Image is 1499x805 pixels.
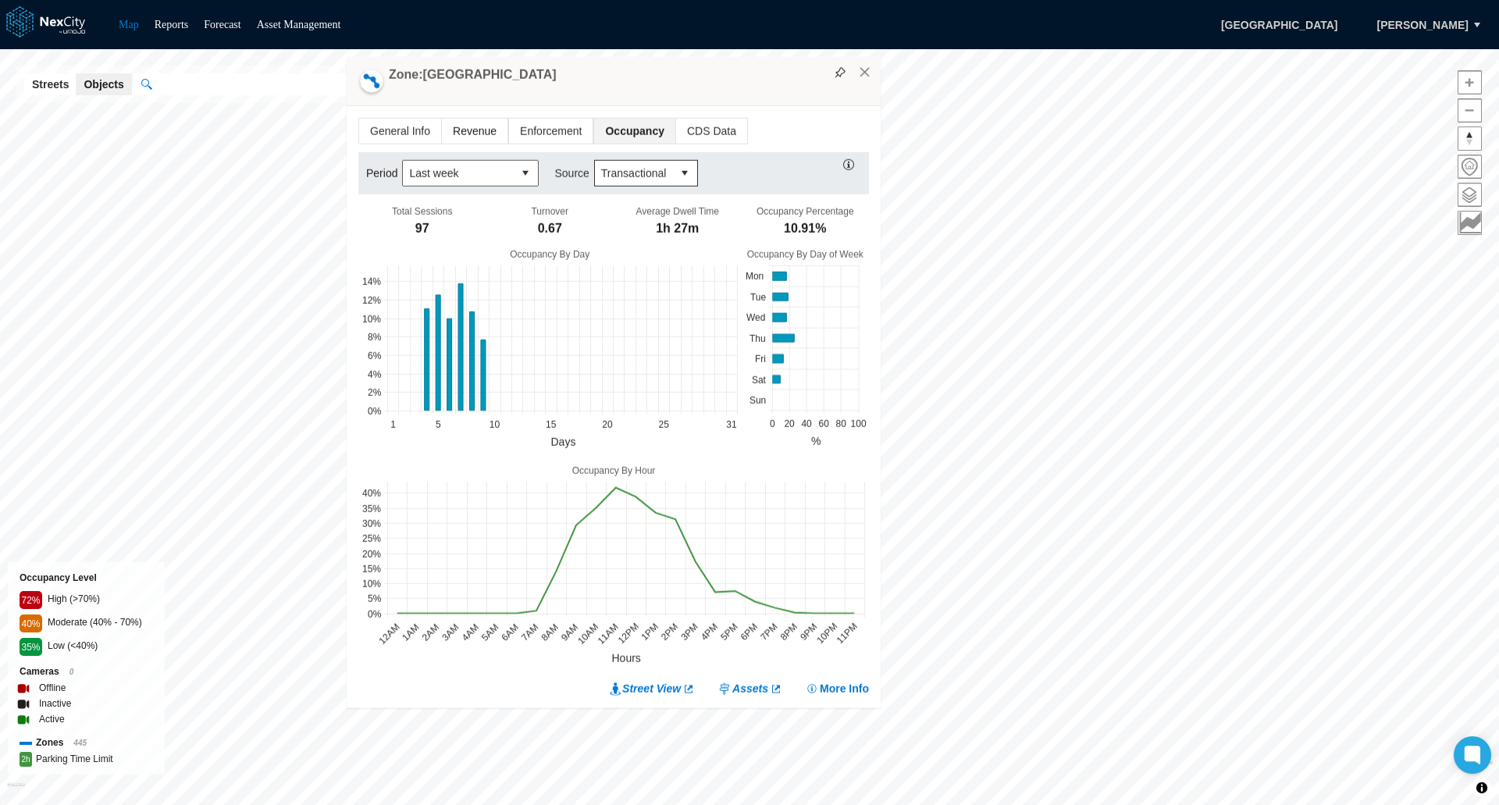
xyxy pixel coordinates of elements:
[639,622,660,643] text: 1PM
[611,652,640,664] text: Hours
[1458,127,1481,150] span: Reset bearing to north
[368,594,382,605] text: 5%
[745,271,763,282] text: Mon
[389,66,557,84] h4: Zone: [GEOGRAPHIC_DATA]
[20,752,32,767] span: 2h
[368,369,382,380] text: 4%
[257,19,341,30] a: Asset Management
[415,220,429,237] div: 97
[490,419,500,430] text: 10
[732,681,768,696] span: Assets
[616,621,641,646] text: 12PM
[811,436,821,448] text: %
[1458,211,1482,235] button: Key metrics
[850,419,866,430] text: 100
[806,681,869,696] button: More Info
[84,77,123,92] span: Objects
[1458,98,1482,123] button: Zoom out
[48,638,153,656] div: Low (<40%)
[400,622,421,643] text: 1AM
[20,638,42,656] div: 35%
[749,292,766,303] text: Tue
[1477,779,1487,796] span: Toggle attribution
[1458,155,1482,179] button: Home
[20,735,153,751] div: Zones
[368,609,382,620] text: 0%
[835,419,846,430] text: 80
[546,419,557,430] text: 15
[39,696,71,711] label: Inactive
[368,387,382,398] text: 2%
[757,206,854,217] div: Occupancy Percentage
[550,436,575,448] text: Days
[739,622,760,643] text: 6PM
[39,680,66,696] label: Offline
[1205,12,1355,38] span: [GEOGRAPHIC_DATA]
[1458,71,1481,94] span: Zoom in
[741,248,869,262] div: Occupancy By Day of Week
[758,622,779,643] text: 7PM
[814,621,839,646] text: 10PM
[602,419,613,430] text: 20
[20,614,42,632] div: 40%
[76,73,131,95] button: Objects
[1458,70,1482,94] button: Zoom in
[39,711,65,727] label: Active
[7,782,25,800] a: Mapbox homepage
[658,419,669,430] text: 25
[436,419,441,430] text: 5
[362,504,381,515] text: 35%
[368,332,382,343] text: 8%
[538,220,562,237] div: 0.67
[390,419,396,430] text: 1
[1458,126,1482,151] button: Reset bearing to north
[636,206,719,217] div: Average Dwell Time
[376,622,401,646] text: 12AM
[362,489,381,500] text: 40%
[499,622,520,643] text: 6AM
[699,622,720,643] text: 4PM
[119,19,139,30] a: Map
[559,622,580,643] text: 9AM
[519,622,540,643] text: 7AM
[778,622,799,643] text: 8PM
[36,751,113,767] label: Parking Time Limit
[769,419,774,430] text: 0
[718,622,739,643] text: 5PM
[1458,183,1482,207] button: Layers management
[440,622,461,643] text: 3AM
[1361,12,1485,38] button: [PERSON_NAME]
[358,465,869,478] div: Occupancy By Hour
[362,549,381,560] text: 20%
[751,375,766,386] text: Sat
[48,591,153,609] div: High (>70%)
[442,119,507,144] span: Revenue
[672,161,697,186] button: select
[539,622,560,643] text: 8AM
[362,564,381,575] text: 15%
[20,591,42,609] div: 72%
[554,166,589,181] label: Source
[575,622,600,646] text: 10AM
[678,622,700,643] text: 3PM
[835,67,846,78] img: svg%3e
[656,220,699,237] div: 1h 27m
[746,313,764,324] text: Wed
[155,19,189,30] a: Reports
[754,354,765,365] text: Fri
[20,664,153,680] div: Cameras
[513,161,538,186] button: select
[1377,17,1469,33] span: [PERSON_NAME]
[801,419,812,430] text: 40
[362,276,381,287] text: 14%
[362,295,381,306] text: 12%
[362,314,381,325] text: 10%
[409,166,507,181] span: Last week
[359,119,441,144] span: General Info
[368,406,382,417] text: 0%
[858,66,872,80] button: Close popup
[659,622,680,643] text: 2PM
[595,622,620,646] text: 11AM
[601,166,667,181] span: Transactional
[610,681,695,696] a: Street View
